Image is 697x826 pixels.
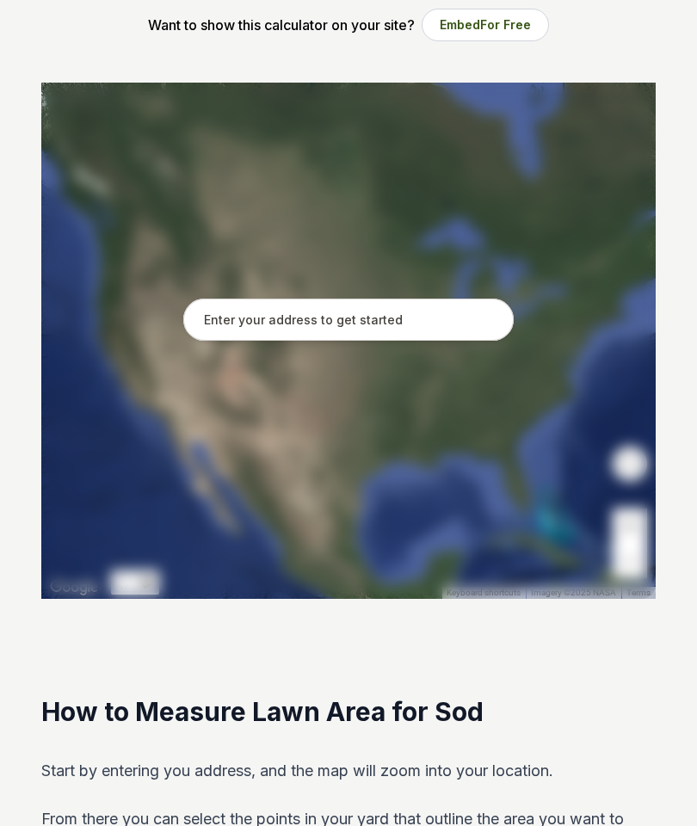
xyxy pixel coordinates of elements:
p: Start by entering you address, and the map will zoom into your location. [41,757,657,785]
h2: How to Measure Lawn Area for Sod [41,695,657,730]
p: Want to show this calculator on your site? [148,15,415,35]
input: Enter your address to get started [183,299,514,342]
span: For Free [480,17,531,32]
button: EmbedFor Free [422,9,549,41]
